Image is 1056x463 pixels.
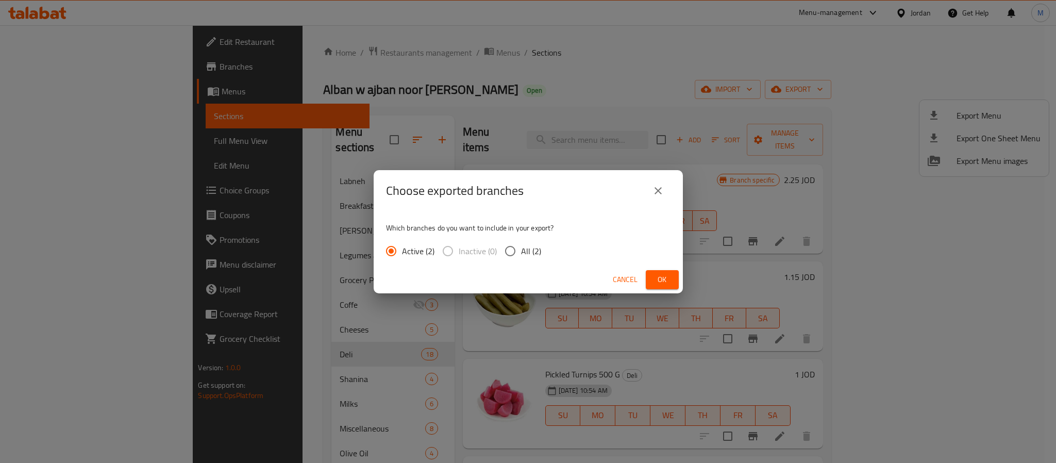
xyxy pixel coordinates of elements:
span: Cancel [613,273,638,286]
p: Which branches do you want to include in your export? [386,223,671,233]
button: Cancel [609,270,642,289]
span: Inactive (0) [459,245,497,257]
h2: Choose exported branches [386,183,524,199]
span: All (2) [521,245,541,257]
span: Ok [654,273,671,286]
button: close [646,178,671,203]
span: Active (2) [402,245,434,257]
button: Ok [646,270,679,289]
